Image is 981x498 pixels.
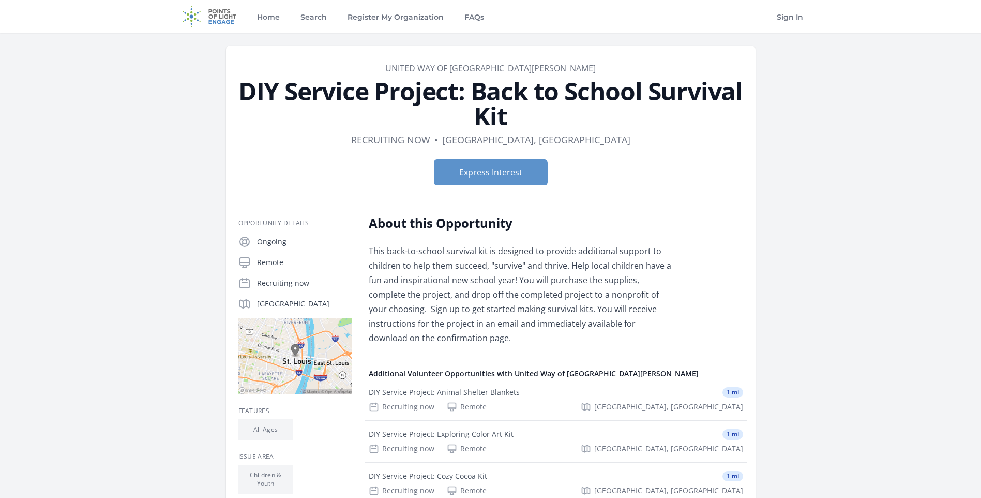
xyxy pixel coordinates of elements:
div: Recruiting now [369,444,434,454]
div: DIY Service Project: Animal Shelter Blankets [369,387,520,398]
div: Remote [447,444,487,454]
div: This back-to-school survival kit is designed to provide additional support to children to help th... [369,244,671,345]
span: 1 mi [722,387,743,398]
span: [GEOGRAPHIC_DATA], [GEOGRAPHIC_DATA] [594,486,743,496]
h2: About this Opportunity [369,215,671,231]
div: DIY Service Project: Cozy Cocoa Kit [369,471,487,481]
span: [GEOGRAPHIC_DATA], [GEOGRAPHIC_DATA] [594,444,743,454]
div: Remote [447,402,487,412]
p: Recruiting now [257,278,352,288]
div: • [434,133,438,147]
div: DIY Service Project: Exploring Color Art Kit [369,429,514,440]
img: Map [238,318,352,394]
p: Ongoing [257,237,352,247]
div: Recruiting now [369,486,434,496]
li: All Ages [238,419,293,440]
div: Remote [447,486,487,496]
span: 1 mi [722,471,743,481]
button: Express Interest [434,159,548,185]
h1: DIY Service Project: Back to School Survival Kit [238,79,743,128]
a: United Way of [GEOGRAPHIC_DATA][PERSON_NAME] [385,63,596,74]
li: Children & Youth [238,465,293,494]
p: [GEOGRAPHIC_DATA] [257,299,352,309]
h4: Additional Volunteer Opportunities with United Way of [GEOGRAPHIC_DATA][PERSON_NAME] [369,369,743,379]
span: [GEOGRAPHIC_DATA], [GEOGRAPHIC_DATA] [594,402,743,412]
dd: Recruiting now [351,133,430,147]
p: Remote [257,257,352,268]
span: 1 mi [722,429,743,440]
a: DIY Service Project: Exploring Color Art Kit 1 mi Recruiting now Remote [GEOGRAPHIC_DATA], [GEOGR... [365,421,747,462]
dd: [GEOGRAPHIC_DATA], [GEOGRAPHIC_DATA] [442,133,630,147]
a: DIY Service Project: Animal Shelter Blankets 1 mi Recruiting now Remote [GEOGRAPHIC_DATA], [GEOGR... [365,379,747,420]
div: Recruiting now [369,402,434,412]
h3: Opportunity Details [238,219,352,227]
h3: Features [238,407,352,415]
h3: Issue area [238,452,352,461]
